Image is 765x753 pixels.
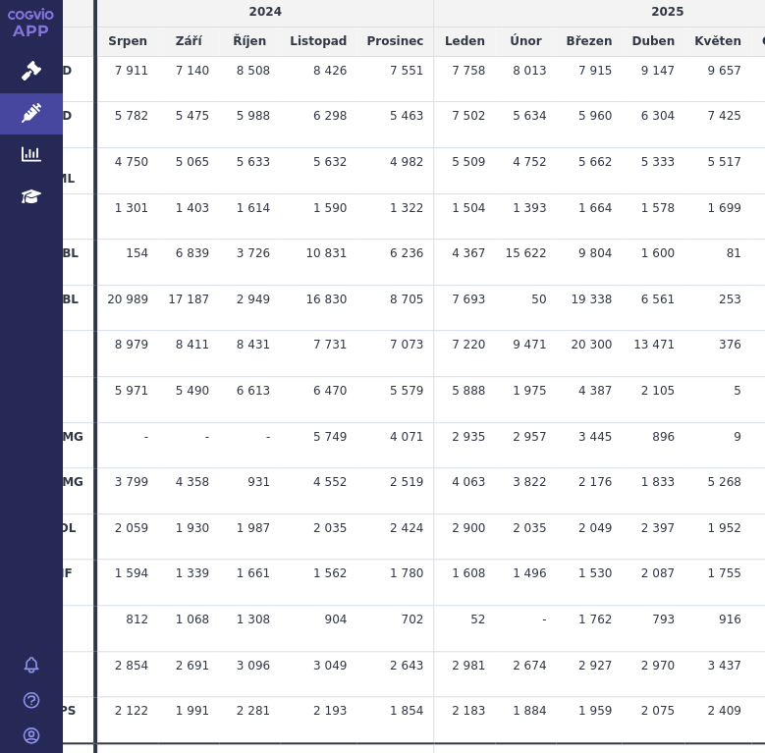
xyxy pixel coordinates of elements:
span: - [542,613,546,626]
span: 5 960 [578,109,612,123]
span: 1 504 [452,201,485,215]
span: 1 780 [390,566,423,580]
span: 2 193 [313,704,347,718]
span: 13 471 [633,338,675,351]
span: 20 300 [571,338,612,351]
span: 2 519 [390,475,423,489]
span: 7 425 [707,109,740,123]
td: Květen [684,27,751,57]
span: 2 281 [237,704,270,718]
span: 16 830 [305,293,347,306]
span: 7 140 [176,64,209,78]
span: 2 674 [513,659,546,672]
span: 20 989 [107,293,148,306]
span: 376 [719,338,741,351]
span: 2 691 [176,659,209,672]
span: 5 463 [390,109,423,123]
span: 1 664 [578,201,612,215]
span: 4 063 [452,475,485,489]
span: 7 073 [390,338,423,351]
span: 812 [126,613,148,626]
span: 702 [401,613,423,626]
span: 1 959 [578,704,612,718]
span: 3 726 [237,246,270,260]
span: 7 915 [578,64,612,78]
span: 6 298 [313,109,347,123]
span: 8 979 [115,338,148,351]
span: 6 561 [641,293,675,306]
span: 793 [652,613,675,626]
span: 2 035 [513,521,546,535]
span: 5 333 [641,155,675,169]
td: Říjen [219,27,280,57]
td: Srpen [97,27,158,57]
span: 8 431 [237,338,270,351]
span: 1 590 [313,201,347,215]
span: 7 551 [390,64,423,78]
span: 9 147 [641,64,675,78]
span: 4 387 [578,384,612,398]
td: Listopad [280,27,356,57]
span: 5 517 [707,155,740,169]
span: 4 752 [513,155,546,169]
span: 2 981 [452,659,485,672]
span: 6 613 [237,384,270,398]
span: 2 935 [452,430,485,444]
span: 1 608 [452,566,485,580]
span: 2 409 [707,704,740,718]
td: Září [158,27,219,57]
span: 8 508 [237,64,270,78]
span: 81 [726,246,740,260]
span: 1 308 [237,613,270,626]
span: 5 634 [513,109,546,123]
span: 9 657 [707,64,740,78]
span: 2 049 [578,521,612,535]
span: 7 220 [452,338,485,351]
span: 6 304 [641,109,675,123]
span: 2 927 [578,659,612,672]
span: 3 096 [237,659,270,672]
span: 1 762 [578,613,612,626]
span: 9 804 [578,246,612,260]
span: 1 884 [513,704,546,718]
span: 1 496 [513,566,546,580]
span: 2 183 [452,704,485,718]
span: 7 693 [452,293,485,306]
span: 2 176 [578,475,612,489]
span: 2 075 [641,704,675,718]
span: 7 502 [452,109,485,123]
span: 896 [652,430,675,444]
span: 50 [531,293,546,306]
span: 1 975 [513,384,546,398]
span: 5 749 [313,430,347,444]
span: 5 971 [115,384,148,398]
span: 5 509 [452,155,485,169]
span: 7 731 [313,338,347,351]
span: 3 437 [707,659,740,672]
span: 1 530 [578,566,612,580]
span: 5 [734,384,741,398]
span: 52 [470,613,485,626]
span: 3 049 [313,659,347,672]
span: 1 991 [176,704,209,718]
span: 5 490 [176,384,209,398]
span: 2 424 [390,521,423,535]
span: 2 397 [641,521,675,535]
span: 6 236 [390,246,423,260]
span: 1 339 [176,566,209,580]
span: 8 411 [176,338,209,351]
span: 4 750 [115,155,148,169]
span: 2 643 [390,659,423,672]
span: - [205,430,209,444]
span: 931 [247,475,270,489]
span: 1 699 [707,201,740,215]
span: 2 970 [641,659,675,672]
span: 5 065 [176,155,209,169]
span: 253 [719,293,741,306]
span: 2 122 [115,704,148,718]
span: 2 957 [513,430,546,444]
span: 1 987 [237,521,270,535]
span: 4 358 [176,475,209,489]
td: Únor [495,27,556,57]
span: 1 952 [707,521,740,535]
